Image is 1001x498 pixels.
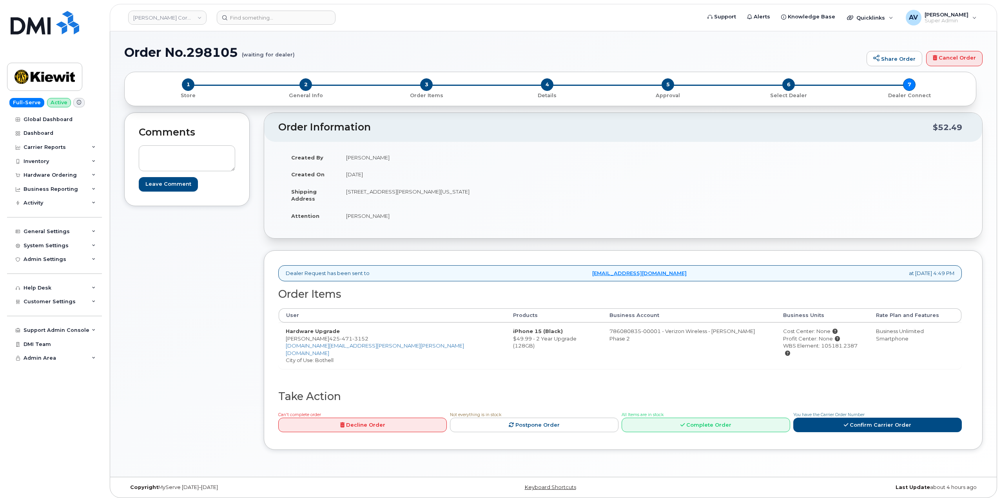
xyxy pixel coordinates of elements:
[340,335,352,342] span: 471
[278,412,321,417] span: Can't complete order
[506,322,602,369] td: $49.99 - 2 Year Upgrade (128GB)
[291,188,317,202] strong: Shipping Address
[933,120,962,135] div: $52.49
[286,328,340,334] strong: Hardware Upgrade
[541,78,553,91] span: 4
[139,127,235,138] h2: Comments
[611,92,725,99] p: Approval
[867,51,922,67] a: Share Order
[487,91,607,99] a: 4 Details
[506,308,602,322] th: Products
[592,270,687,277] a: [EMAIL_ADDRESS][DOMAIN_NAME]
[245,91,366,99] a: 2 General Info
[278,265,962,281] div: Dealer Request has been sent to at [DATE] 4:49 PM
[291,171,325,177] strong: Created On
[783,342,862,357] div: WBS Element: 105181.2387
[339,183,617,207] td: [STREET_ADDRESS][PERSON_NAME][US_STATE]
[896,484,930,490] strong: Last Update
[279,308,506,322] th: User
[490,92,604,99] p: Details
[339,207,617,225] td: [PERSON_NAME]
[279,322,506,369] td: [PERSON_NAME] City of Use: Bothell
[602,308,776,322] th: Business Account
[783,335,862,342] div: Profit Center: None
[130,484,158,490] strong: Copyright
[278,418,447,432] a: Decline Order
[696,484,983,491] div: about 4 hours ago
[782,78,795,91] span: 6
[776,308,869,322] th: Business Units
[607,91,728,99] a: 5 Approval
[369,92,484,99] p: Order Items
[622,412,664,417] span: All Items are in stock
[366,91,487,99] a: 3 Order Items
[783,328,862,335] div: Cost Center: None
[869,308,961,322] th: Rate Plan and Features
[793,418,962,432] a: Confirm Carrier Order
[124,484,410,491] div: MyServe [DATE]–[DATE]
[124,45,863,59] h1: Order No.298105
[728,91,849,99] a: 6 Select Dealer
[134,92,242,99] p: Store
[242,45,295,58] small: (waiting for dealer)
[793,412,865,417] span: You have the Carrier Order Number
[278,391,962,402] h2: Take Action
[339,166,617,183] td: [DATE]
[131,91,245,99] a: 1 Store
[662,78,674,91] span: 5
[450,412,501,417] span: Not everything is in stock
[602,322,776,369] td: 786080835-00001 - Verizon Wireless - [PERSON_NAME] Phase 2
[248,92,363,99] p: General Info
[352,335,368,342] span: 3152
[278,288,962,300] h2: Order Items
[926,51,983,67] a: Cancel Order
[450,418,618,432] a: Postpone Order
[513,328,563,334] strong: iPhone 15 (Black)
[622,418,790,432] a: Complete Order
[731,92,846,99] p: Select Dealer
[339,149,617,166] td: [PERSON_NAME]
[286,342,464,356] a: [DOMAIN_NAME][EMAIL_ADDRESS][PERSON_NAME][PERSON_NAME][DOMAIN_NAME]
[420,78,433,91] span: 3
[139,177,198,192] input: Leave Comment
[278,122,933,133] h2: Order Information
[869,322,961,369] td: Business Unlimited Smartphone
[299,78,312,91] span: 2
[291,213,319,219] strong: Attention
[182,78,194,91] span: 1
[291,154,323,161] strong: Created By
[525,484,576,490] a: Keyboard Shortcuts
[329,335,368,342] span: 425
